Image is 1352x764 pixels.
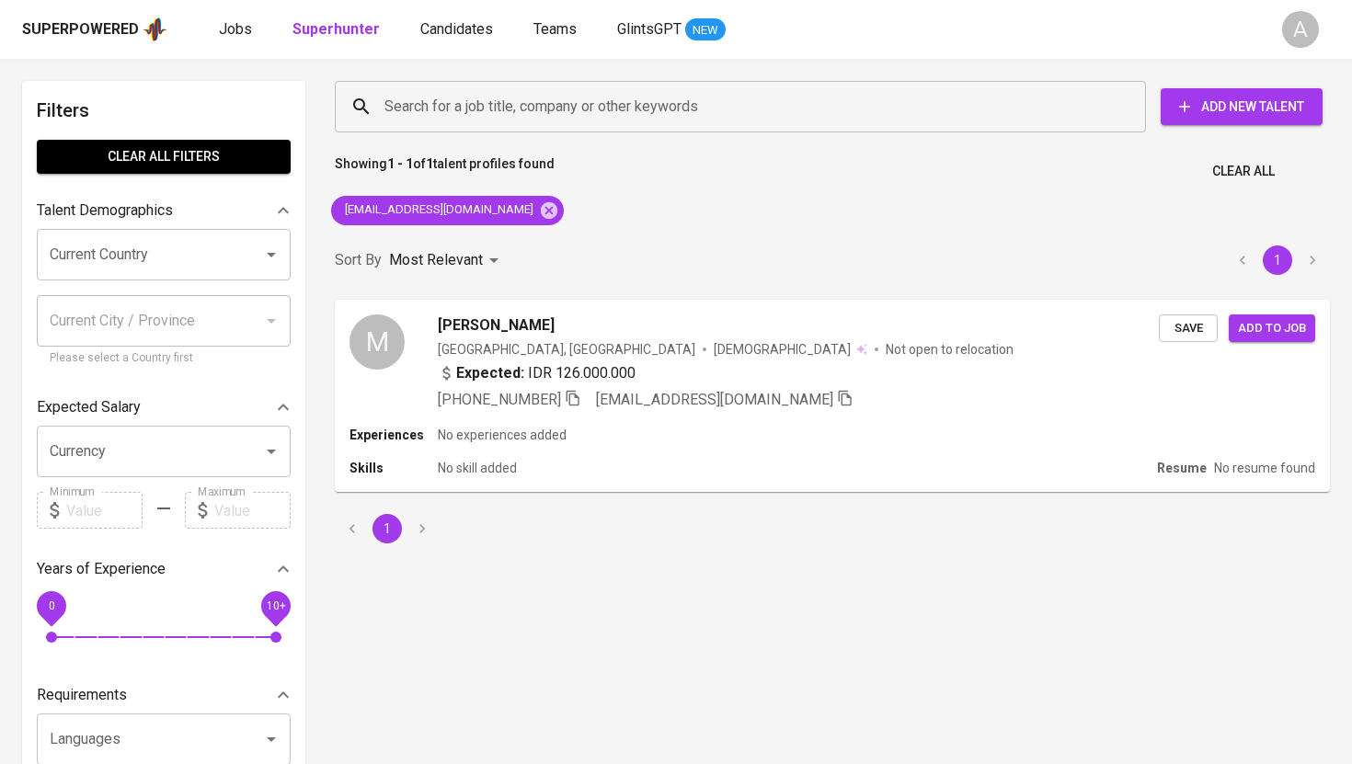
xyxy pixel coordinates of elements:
span: [PERSON_NAME] [438,314,555,336]
span: Jobs [219,20,252,38]
p: Skills [349,459,438,477]
span: NEW [685,21,726,40]
span: [PHONE_NUMBER] [438,391,561,408]
input: Value [66,492,143,529]
span: Candidates [420,20,493,38]
b: 1 [426,156,433,171]
span: Clear All [1212,160,1275,183]
button: page 1 [372,514,402,543]
p: Requirements [37,684,127,706]
span: Add New Talent [1175,96,1308,119]
button: Open [258,439,284,464]
span: 0 [48,599,54,612]
img: app logo [143,16,167,43]
button: page 1 [1263,245,1292,275]
div: Most Relevant [389,244,505,278]
div: [EMAIL_ADDRESS][DOMAIN_NAME] [331,196,564,225]
p: Experiences [349,426,438,444]
button: Add to job [1229,314,1315,343]
span: Add to job [1238,318,1306,339]
p: Showing of talent profiles found [335,154,555,188]
div: Requirements [37,677,291,713]
span: [EMAIL_ADDRESS][DOMAIN_NAME] [596,391,833,408]
p: Sort By [335,249,382,271]
p: Years of Experience [37,558,166,580]
p: Talent Demographics [37,200,173,222]
span: Teams [533,20,577,38]
span: Save [1168,318,1209,339]
nav: pagination navigation [335,514,440,543]
p: Not open to relocation [886,340,1014,359]
span: [EMAIL_ADDRESS][DOMAIN_NAME] [331,201,544,219]
b: 1 - 1 [387,156,413,171]
span: Clear All filters [52,145,276,168]
button: Add New Talent [1161,88,1323,125]
b: Superhunter [292,20,380,38]
div: Years of Experience [37,551,291,587]
button: Save [1159,314,1218,343]
p: No experiences added [438,426,567,444]
a: GlintsGPT NEW [617,18,726,41]
p: Resume [1157,459,1207,477]
button: Open [258,726,284,752]
button: Clear All [1205,154,1282,188]
a: Jobs [219,18,256,41]
a: Candidates [420,18,497,41]
div: IDR 126.000.000 [438,362,636,384]
p: No resume found [1214,459,1315,477]
div: Superpowered [22,19,139,40]
h6: Filters [37,96,291,125]
a: M[PERSON_NAME][GEOGRAPHIC_DATA], [GEOGRAPHIC_DATA][DEMOGRAPHIC_DATA] Not open to relocationExpect... [335,300,1330,492]
div: M [349,314,405,370]
div: [GEOGRAPHIC_DATA], [GEOGRAPHIC_DATA] [438,340,695,359]
a: Superpoweredapp logo [22,16,167,43]
div: A [1282,11,1319,48]
span: 10+ [266,599,285,612]
div: Talent Demographics [37,192,291,229]
p: Most Relevant [389,249,483,271]
button: Open [258,242,284,268]
span: GlintsGPT [617,20,682,38]
p: Please select a Country first [50,349,278,368]
p: Expected Salary [37,396,141,418]
p: No skill added [438,459,517,477]
input: Value [214,492,291,529]
a: Superhunter [292,18,384,41]
nav: pagination navigation [1225,245,1330,275]
b: Expected: [456,362,524,384]
span: [DEMOGRAPHIC_DATA] [714,340,854,359]
div: Expected Salary [37,389,291,426]
button: Clear All filters [37,140,291,174]
a: Teams [533,18,580,41]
